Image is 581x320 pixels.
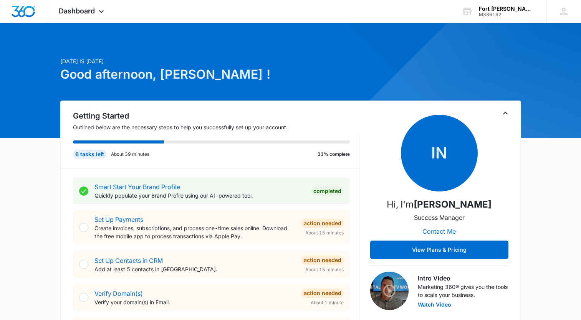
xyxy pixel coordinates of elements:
[94,290,143,297] a: Verify Domain(s)
[370,272,409,310] img: Intro Video
[418,302,451,307] button: Watch Video
[418,283,508,299] p: Marketing 360® gives you the tools to scale your business.
[60,57,364,65] p: [DATE] is [DATE]
[94,224,295,240] p: Create invoices, subscriptions, and process one-time sales online. Download the free mobile app t...
[94,216,143,223] a: Set Up Payments
[73,150,106,159] div: 6 tasks left
[60,65,364,84] h1: Good afternoon, [PERSON_NAME] !
[401,115,478,191] span: IN
[301,219,344,228] div: Action Needed
[318,151,350,158] p: 33% complete
[387,198,492,211] p: Hi, I'm
[73,123,359,131] p: Outlined below are the necessary steps to help you successfully set up your account.
[501,109,510,118] button: Toggle Collapse
[94,298,295,306] p: Verify your domain(s) in Email.
[305,229,344,236] span: About 15 minutes
[301,256,344,265] div: Action Needed
[73,110,359,122] h2: Getting Started
[370,241,508,259] button: View Plans & Pricing
[479,12,535,17] div: account id
[305,266,344,273] span: About 15 minutes
[414,199,492,210] strong: [PERSON_NAME]
[94,265,295,273] p: Add at least 5 contacts in [GEOGRAPHIC_DATA].
[311,186,344,196] div: Completed
[59,7,95,15] span: Dashboard
[414,213,465,222] p: Success Manager
[415,222,463,241] button: Contact Me
[301,289,344,298] div: Action Needed
[418,274,508,283] h3: Intro Video
[311,299,344,306] span: About 1 minute
[94,257,163,264] a: Set Up Contacts in CRM
[479,6,535,12] div: account name
[94,191,305,200] p: Quickly populate your Brand Profile using our AI-powered tool.
[94,183,180,191] a: Smart Start Your Brand Profile
[111,151,149,158] p: About 39 minutes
